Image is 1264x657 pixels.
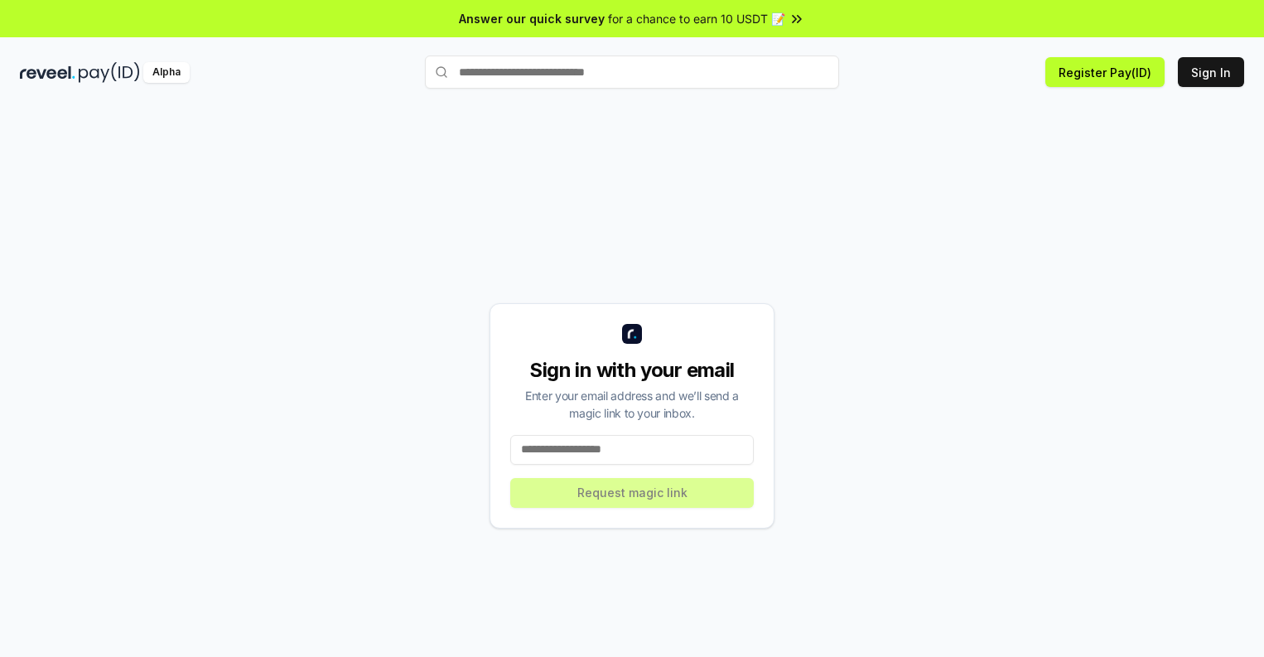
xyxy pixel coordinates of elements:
span: for a chance to earn 10 USDT 📝 [608,10,785,27]
div: Sign in with your email [510,357,754,384]
img: reveel_dark [20,62,75,83]
span: Answer our quick survey [459,10,605,27]
img: pay_id [79,62,140,83]
div: Enter your email address and we’ll send a magic link to your inbox. [510,387,754,422]
img: logo_small [622,324,642,344]
div: Alpha [143,62,190,83]
button: Sign In [1178,57,1244,87]
button: Register Pay(ID) [1045,57,1165,87]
